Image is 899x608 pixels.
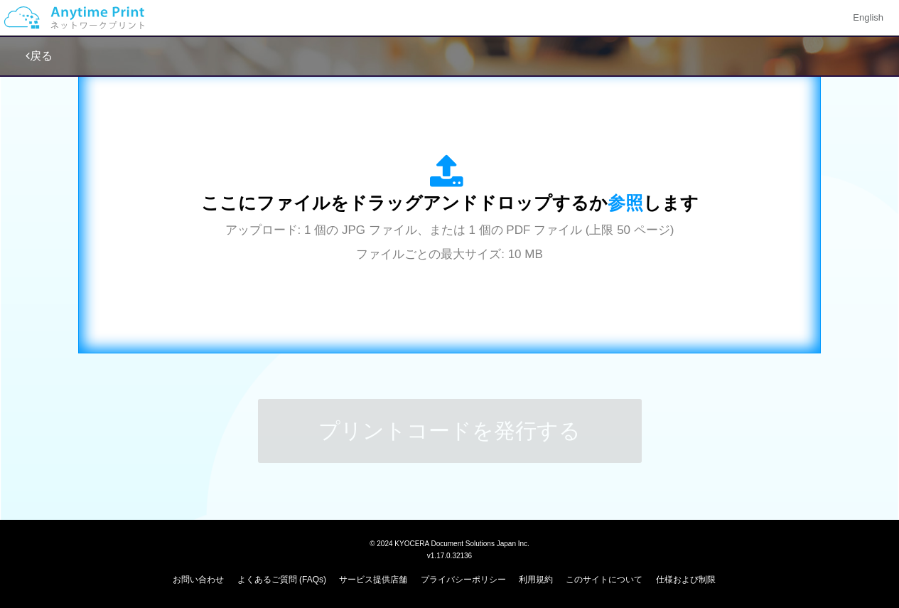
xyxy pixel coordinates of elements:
[237,575,326,585] a: よくあるご質問 (FAQs)
[519,575,553,585] a: 利用規約
[608,193,643,213] span: 参照
[339,575,407,585] a: サービス提供店舗
[656,575,716,585] a: 仕様および制限
[173,575,224,585] a: お問い合わせ
[26,50,53,62] a: 戻る
[225,223,674,261] span: アップロード: 1 個の JPG ファイル、または 1 個の PDF ファイル (上限 50 ページ) ファイルごとの最大サイズ: 10 MB
[370,538,529,548] span: © 2024 KYOCERA Document Solutions Japan Inc.
[421,575,506,585] a: プライバシーポリシー
[201,193,699,213] span: ここにファイルをドラッグアンドドロップするか します
[566,575,642,585] a: このサイトについて
[258,399,642,463] button: プリントコードを発行する
[427,551,472,560] span: v1.17.0.32136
